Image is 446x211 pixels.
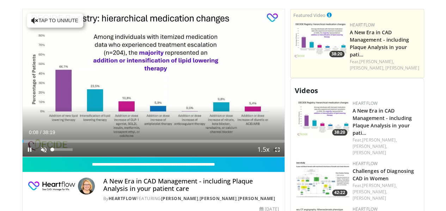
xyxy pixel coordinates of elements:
[23,140,285,143] div: Progress Bar
[293,22,346,59] a: 38:20
[161,195,198,201] a: [PERSON_NAME]
[53,148,73,151] div: Volume Level
[40,129,42,135] span: /
[27,13,83,28] button: Tap to unmute
[359,59,394,65] a: [PERSON_NAME],
[332,129,347,135] span: 38:20
[350,29,409,58] a: A New Era in CAD Management - including Plaque Analysis in your pati…
[350,59,421,71] div: Feat.
[37,143,51,157] button: Unmute
[332,189,347,196] span: 42:22
[362,137,397,143] a: [PERSON_NAME],
[200,195,237,201] a: [PERSON_NAME]
[329,51,344,57] span: 38:20
[23,143,37,157] button: Pause
[362,182,397,188] a: [PERSON_NAME],
[353,161,378,167] a: Heartflow
[238,195,275,201] a: [PERSON_NAME]
[295,86,318,95] span: Videos
[28,177,75,194] img: Heartflow
[353,143,387,149] a: [PERSON_NAME],
[350,22,375,28] a: Heartflow
[350,65,384,71] a: [PERSON_NAME],
[353,189,387,195] a: [PERSON_NAME],
[385,65,419,71] a: [PERSON_NAME]
[270,143,285,157] button: Fullscreen
[109,195,137,201] a: Heartflow
[103,195,279,202] div: By FEATURING , ,
[353,195,386,201] a: [PERSON_NAME]
[353,137,418,156] div: Feat.
[296,161,349,198] a: 42:22
[296,161,349,198] img: 65719914-b9df-436f-8749-217792de2567.150x105_q85_crop-smart_upscale.jpg
[43,129,55,135] span: 38:19
[293,22,346,59] img: 738d0e2d-290f-4d89-8861-908fb8b721dc.150x105_q85_crop-smart_upscale.jpg
[353,107,412,136] a: A New Era in CAD Management - including Plaque Analysis in your pati…
[353,100,378,106] a: Heartflow
[296,100,349,137] a: 38:20
[256,143,270,157] button: Playback Rate
[293,12,325,18] small: Featured Video
[296,100,349,137] img: 738d0e2d-290f-4d89-8861-908fb8b721dc.150x105_q85_crop-smart_upscale.jpg
[353,168,414,182] a: Challenges of Diagnosing CAD in Women
[353,150,386,156] a: [PERSON_NAME]
[78,177,95,194] img: Avatar
[23,9,285,157] video-js: Video Player
[103,177,279,193] h4: A New Era in CAD Management - including Plaque Analysis in your patient care
[353,182,418,201] div: Feat.
[29,129,38,135] span: 0:08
